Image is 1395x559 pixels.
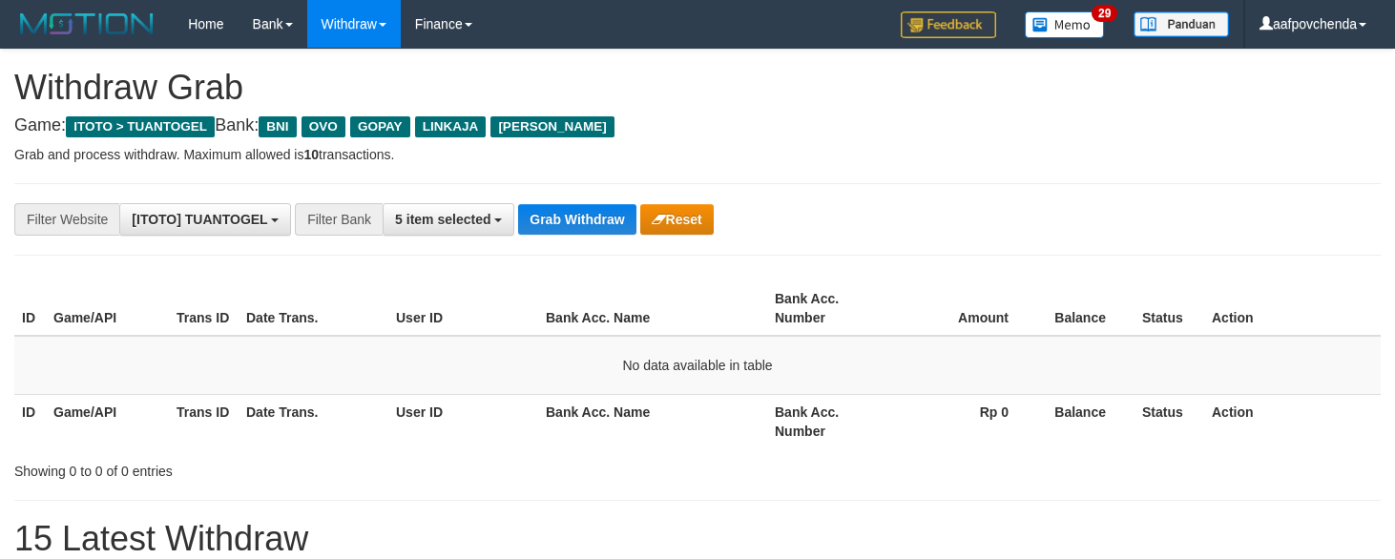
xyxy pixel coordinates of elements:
th: Amount [890,281,1037,336]
span: 5 item selected [395,212,490,227]
div: Showing 0 to 0 of 0 entries [14,454,567,481]
span: BNI [259,116,296,137]
th: Bank Acc. Number [767,281,890,336]
th: Balance [1037,394,1135,448]
button: Reset [640,204,714,235]
button: Grab Withdraw [518,204,635,235]
th: Status [1135,394,1204,448]
img: Feedback.jpg [901,11,996,38]
strong: 10 [303,147,319,162]
span: [ITOTO] TUANTOGEL [132,212,267,227]
div: Filter Bank [295,203,383,236]
span: [PERSON_NAME] [490,116,614,137]
th: Game/API [46,394,169,448]
span: OVO [302,116,345,137]
span: LINKAJA [415,116,487,137]
th: Bank Acc. Name [538,394,767,448]
h1: 15 Latest Withdraw [14,520,1381,558]
h4: Game: Bank: [14,116,1381,135]
img: panduan.png [1134,11,1229,37]
span: 29 [1092,5,1117,22]
th: Game/API [46,281,169,336]
th: User ID [388,394,538,448]
button: [ITOTO] TUANTOGEL [119,203,291,236]
img: MOTION_logo.png [14,10,159,38]
th: Status [1135,281,1204,336]
th: Balance [1037,281,1135,336]
th: Trans ID [169,281,239,336]
td: No data available in table [14,336,1381,395]
th: Rp 0 [890,394,1037,448]
img: Button%20Memo.svg [1025,11,1105,38]
th: User ID [388,281,538,336]
th: Action [1204,281,1381,336]
th: Date Trans. [239,394,388,448]
div: Filter Website [14,203,119,236]
th: Date Trans. [239,281,388,336]
span: GOPAY [350,116,410,137]
h1: Withdraw Grab [14,69,1381,107]
th: Trans ID [169,394,239,448]
th: ID [14,394,46,448]
p: Grab and process withdraw. Maximum allowed is transactions. [14,145,1381,164]
th: Bank Acc. Number [767,394,890,448]
th: Bank Acc. Name [538,281,767,336]
span: ITOTO > TUANTOGEL [66,116,215,137]
th: Action [1204,394,1381,448]
button: 5 item selected [383,203,514,236]
th: ID [14,281,46,336]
